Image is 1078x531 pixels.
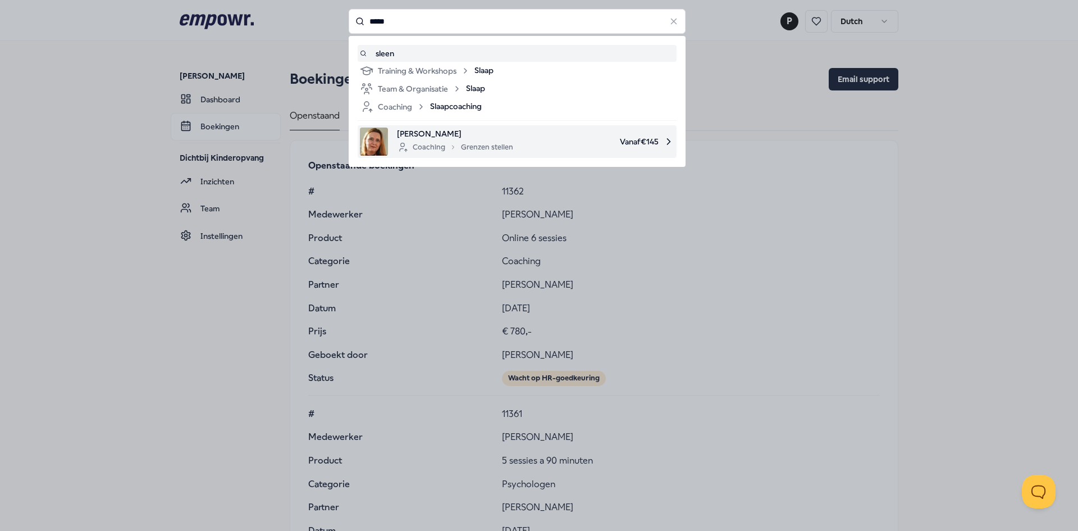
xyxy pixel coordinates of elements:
span: Slaap [466,82,485,96]
div: Coaching [360,100,426,114]
div: Training & Workshops [360,64,470,78]
img: product image [360,128,388,156]
span: [PERSON_NAME] [397,128,513,140]
span: Vanaf € 145 [522,128,674,156]
a: sleen [360,47,674,60]
a: CoachingSlaapcoaching [360,100,674,114]
div: Team & Organisatie [360,82,462,96]
input: Search for products, categories or subcategories [349,9,686,34]
div: Coaching Grenzen stellen [397,140,513,154]
span: Slaap [474,64,494,78]
a: product image[PERSON_NAME]CoachingGrenzen stellenVanaf€145 [360,128,674,156]
iframe: Help Scout Beacon - Open [1022,475,1056,509]
a: Training & WorkshopsSlaap [360,64,674,78]
span: Slaapcoaching [430,100,482,114]
a: Team & OrganisatieSlaap [360,82,674,96]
